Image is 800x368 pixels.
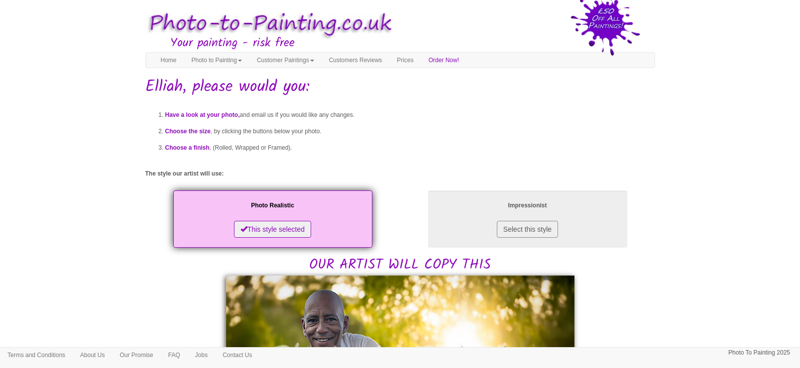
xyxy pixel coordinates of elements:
[170,37,655,50] h3: Your painting - risk free
[728,348,790,358] p: Photo To Painting 2025
[165,144,210,151] span: Choose a finish
[165,123,655,140] li: , by clicking the buttons below your photo.
[165,107,655,123] li: and email us if you would like any changes.
[249,53,322,68] a: Customer Paintings
[322,53,390,68] a: Customers Reviews
[184,53,249,68] a: Photo to Painting
[165,140,655,156] li: , (Rolled, Wrapped or Framed).
[165,111,240,118] span: Have a look at your photo,
[234,221,311,238] button: This style selected
[421,53,466,68] a: Order Now!
[145,78,655,95] h1: Elliah, please would you:
[145,188,655,273] h2: OUR ARTIST WILL COPY THIS
[215,348,259,363] a: Contact Us
[153,53,184,68] a: Home
[497,221,558,238] button: Select this style
[165,128,211,135] span: Choose the size
[188,348,215,363] a: Jobs
[112,348,160,363] a: Our Promise
[438,200,617,211] p: Impressionist
[140,5,395,43] img: Photo to Painting
[145,170,224,178] label: The style our artist will use:
[161,348,188,363] a: FAQ
[73,348,112,363] a: About Us
[183,200,362,211] p: Photo Realistic
[389,53,421,68] a: Prices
